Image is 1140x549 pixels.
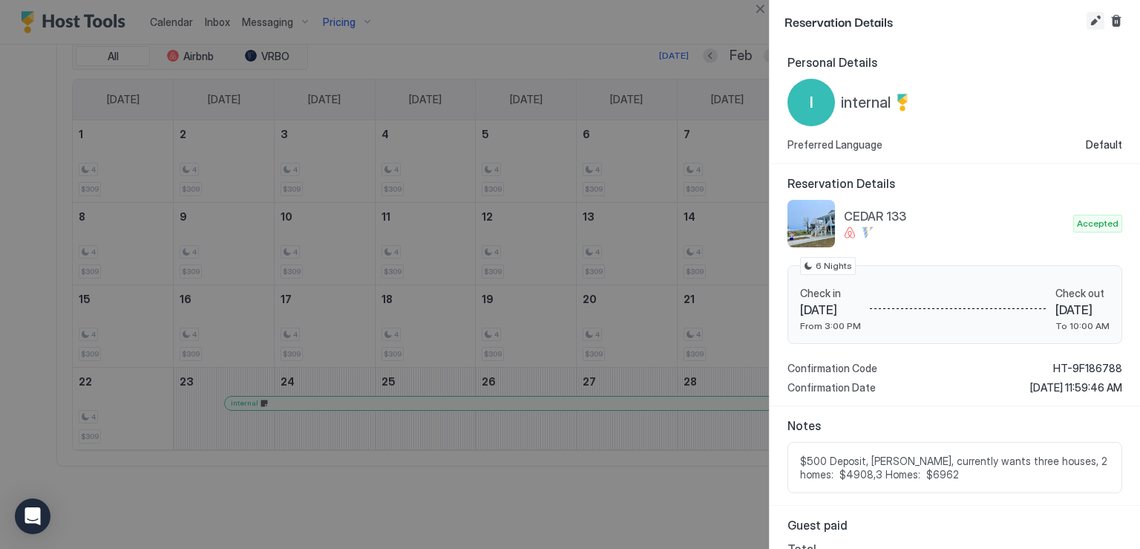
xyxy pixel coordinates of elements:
[787,200,835,247] div: listing image
[1087,12,1104,30] button: Edit reservation
[800,320,861,331] span: From 3:00 PM
[15,498,50,534] div: Open Intercom Messenger
[787,55,1122,70] span: Personal Details
[841,94,891,112] span: internal
[1030,381,1122,394] span: [DATE] 11:59:46 AM
[800,455,1110,481] span: $500 Deposit, [PERSON_NAME], currently wants three houses, 2 homes: $4908,3 Homes: $6962
[787,362,877,375] span: Confirmation Code
[1053,362,1122,375] span: HT-9F186788
[800,302,861,317] span: [DATE]
[787,138,882,152] span: Preferred Language
[784,12,1084,30] span: Reservation Details
[1055,320,1110,331] span: To 10:00 AM
[816,259,852,273] span: 6 Nights
[1107,12,1125,30] button: Cancel reservation
[844,209,1067,224] span: CEDAR 133
[1055,302,1110,317] span: [DATE]
[787,381,876,394] span: Confirmation Date
[1086,138,1122,152] span: Default
[787,176,1122,191] span: Reservation Details
[810,91,813,114] span: I
[787,518,1122,533] span: Guest paid
[787,418,1122,433] span: Notes
[1077,217,1118,230] span: Accepted
[800,287,861,300] span: Check in
[1055,287,1110,300] span: Check out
